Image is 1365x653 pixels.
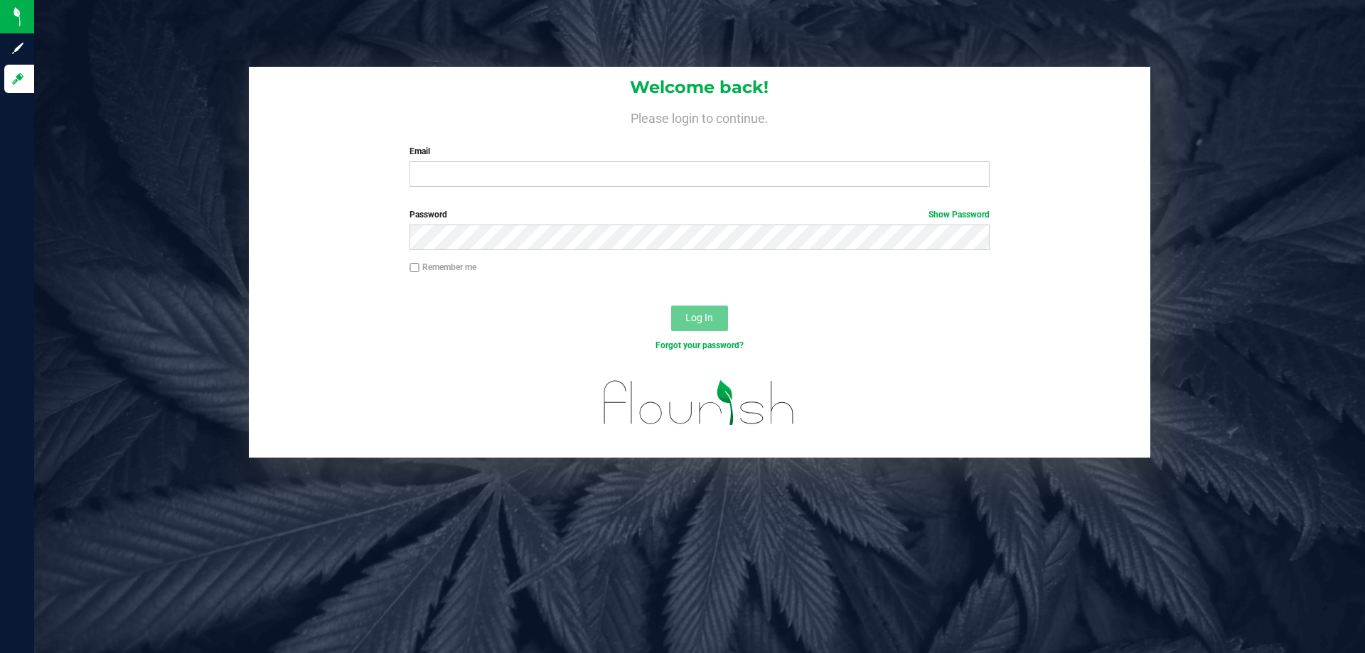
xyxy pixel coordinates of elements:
[671,306,728,331] button: Log In
[249,108,1150,125] h4: Please login to continue.
[11,41,25,55] inline-svg: Sign up
[409,210,447,220] span: Password
[249,78,1150,97] h1: Welcome back!
[685,312,713,323] span: Log In
[11,72,25,86] inline-svg: Log in
[928,210,990,220] a: Show Password
[655,340,744,350] a: Forgot your password?
[409,263,419,273] input: Remember me
[409,261,476,274] label: Remember me
[409,145,989,158] label: Email
[587,367,812,439] img: flourish_logo.svg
